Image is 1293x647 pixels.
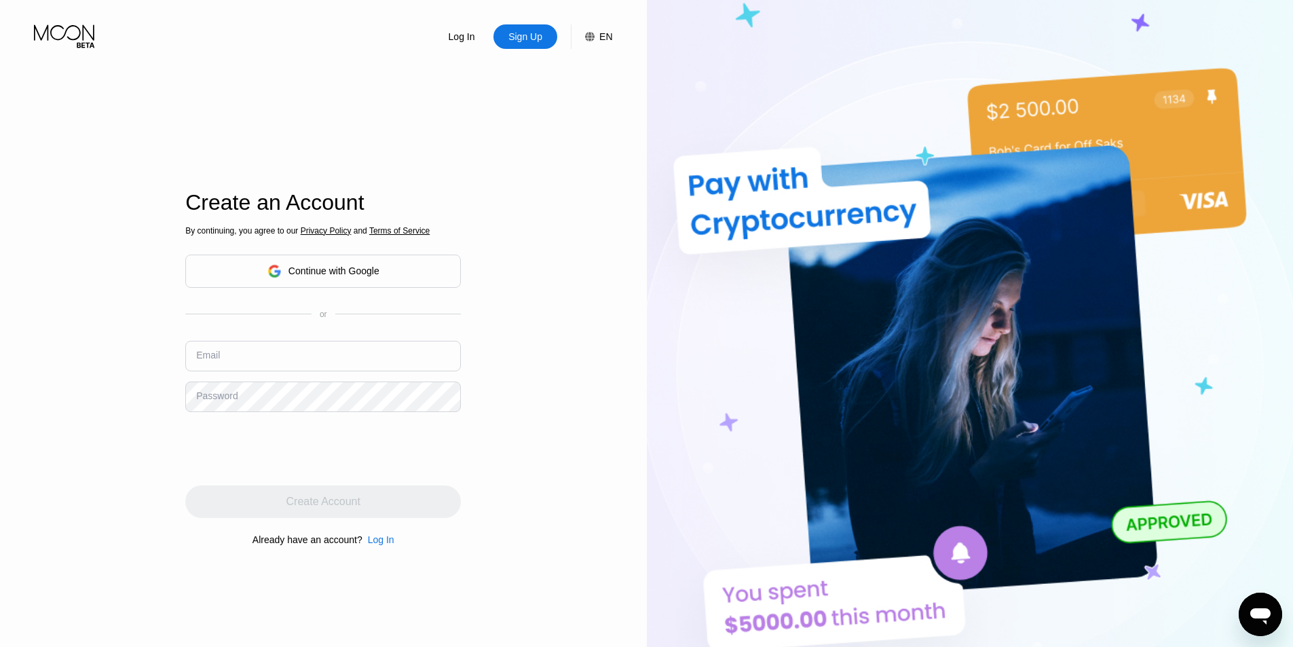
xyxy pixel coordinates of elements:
div: By continuing, you agree to our [185,226,461,236]
span: Terms of Service [369,226,430,236]
div: Sign Up [507,30,544,43]
div: Log In [368,534,394,545]
div: Continue with Google [185,255,461,288]
div: Log In [430,24,493,49]
div: Email [196,350,220,361]
div: Log In [447,30,476,43]
iframe: reCAPTCHA [185,422,392,475]
span: Privacy Policy [301,226,352,236]
span: and [351,226,369,236]
div: Sign Up [493,24,557,49]
div: Create an Account [185,190,461,215]
div: Password [196,390,238,401]
div: or [320,310,327,319]
div: EN [599,31,612,42]
div: Already have an account? [252,534,362,545]
div: EN [571,24,612,49]
iframe: Button to launch messaging window [1239,593,1282,636]
div: Continue with Google [288,265,379,276]
div: Log In [362,534,394,545]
